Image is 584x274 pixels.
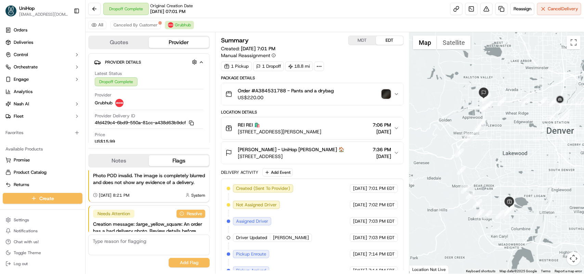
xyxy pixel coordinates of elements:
[14,182,29,188] span: Returns
[236,218,268,224] span: Assigned Driver
[105,60,141,65] span: Provider Details
[437,36,471,49] button: Show satellite imagery
[21,125,55,130] span: [PERSON_NAME]
[48,169,83,175] a: Powered byPylon
[548,6,578,12] span: Cancel Delivery
[541,269,550,273] a: Terms (opens in new tab)
[236,202,277,208] span: Not Assigned Driver
[457,166,466,175] div: 13
[497,97,506,106] div: 24
[555,269,582,273] a: Report a map error
[455,148,464,157] div: 14
[95,132,105,138] span: Price
[14,228,38,234] span: Notifications
[68,170,83,175] span: Pylon
[39,195,54,202] span: Create
[373,128,391,135] span: [DATE]
[238,87,334,94] span: Order #A384531788 - Pants and a drybag
[3,74,82,85] button: Engage
[238,128,321,135] span: [STREET_ADDRESS][PERSON_NAME]
[368,218,395,224] span: 7:03 PM EDT
[3,167,82,178] button: Product Catalog
[411,265,434,274] img: Google
[149,155,209,166] button: Flags
[514,6,531,12] span: Reassign
[3,111,82,122] button: Fleet
[168,22,173,28] img: 5e692f75ce7d37001a5d71f1
[221,62,252,71] div: 1 Pickup
[373,146,391,153] span: 7:36 PM
[5,5,16,16] img: UniHop
[353,251,367,257] span: [DATE]
[3,99,82,109] button: Nash AI
[14,65,27,78] img: 4281594248423_2fcf9dad9f2a874258b8_72.png
[466,191,475,199] div: 11
[95,70,122,77] span: Latest Status
[94,56,204,68] button: Provider Details
[116,67,125,76] button: Start new chat
[221,170,258,175] div: Delivery Activity
[14,106,19,112] img: 1736555255976-a54dd68f-1ca7-489b-9aae-adbdc363a1c4
[5,182,80,188] a: Returns
[99,193,129,198] span: [DATE] 8:21 PM
[413,36,437,49] button: Show street map
[376,36,403,45] button: EDT
[373,153,391,160] span: [DATE]
[115,99,124,107] img: 5e692f75ce7d37001a5d71f1
[537,3,581,15] button: CancelDelivery
[65,153,110,160] span: API Documentation
[353,235,367,241] span: [DATE]
[373,121,391,128] span: 7:06 PM
[55,150,113,162] a: 💻API Documentation
[461,185,470,194] div: 12
[95,113,135,119] span: Provider Delivery ID
[14,239,39,245] span: Chat with us!
[221,142,403,164] button: [PERSON_NAME] - UniHop [PERSON_NAME] 🏠[STREET_ADDRESS]7:36 PM[DATE]
[19,12,68,17] span: [EMAIL_ADDRESS][DOMAIN_NAME]
[476,209,484,218] div: 9
[14,261,28,266] span: Log out
[14,64,38,70] span: Orchestrate
[478,119,486,128] div: 17
[221,52,276,59] button: Manual Reassignment
[221,52,270,59] span: Manual Reassignment
[567,252,581,265] button: Map camera controls
[177,210,205,218] button: Resolve
[353,185,367,192] span: [DATE]
[238,121,260,128] span: REI REI 🛍️
[7,118,18,129] img: Brigitte Vinadas
[175,22,191,28] span: Grubhub
[3,226,82,236] button: Notifications
[3,237,82,247] button: Chat with us!
[19,5,35,12] button: UniHop
[262,168,293,177] button: Add Event
[3,62,82,73] button: Orchestrate
[7,154,12,159] div: 📗
[238,94,334,101] span: US$220.00
[3,259,82,269] button: Log out
[501,210,509,219] div: 6
[3,215,82,225] button: Settings
[7,89,46,94] div: Past conversations
[3,86,82,97] a: Analytics
[3,49,82,60] button: Control
[14,76,29,82] span: Engage
[538,97,547,106] div: 26
[236,251,266,257] span: Pickup Enroute
[482,101,491,110] div: 19
[150,3,193,9] span: Original Creation Date
[368,251,395,257] span: 7:14 PM EDT
[14,153,52,160] span: Knowledge Base
[353,218,367,224] span: [DATE]
[466,269,495,274] button: Keyboard shortcuts
[95,92,112,98] span: Provider
[14,217,29,223] span: Settings
[114,22,158,28] span: Canceled By Customer
[549,97,558,106] div: 27
[473,199,482,208] div: 10
[111,21,161,29] button: Canceled By Customer
[14,113,24,119] span: Fleet
[3,37,82,48] a: Deliveries
[221,45,275,52] span: Created:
